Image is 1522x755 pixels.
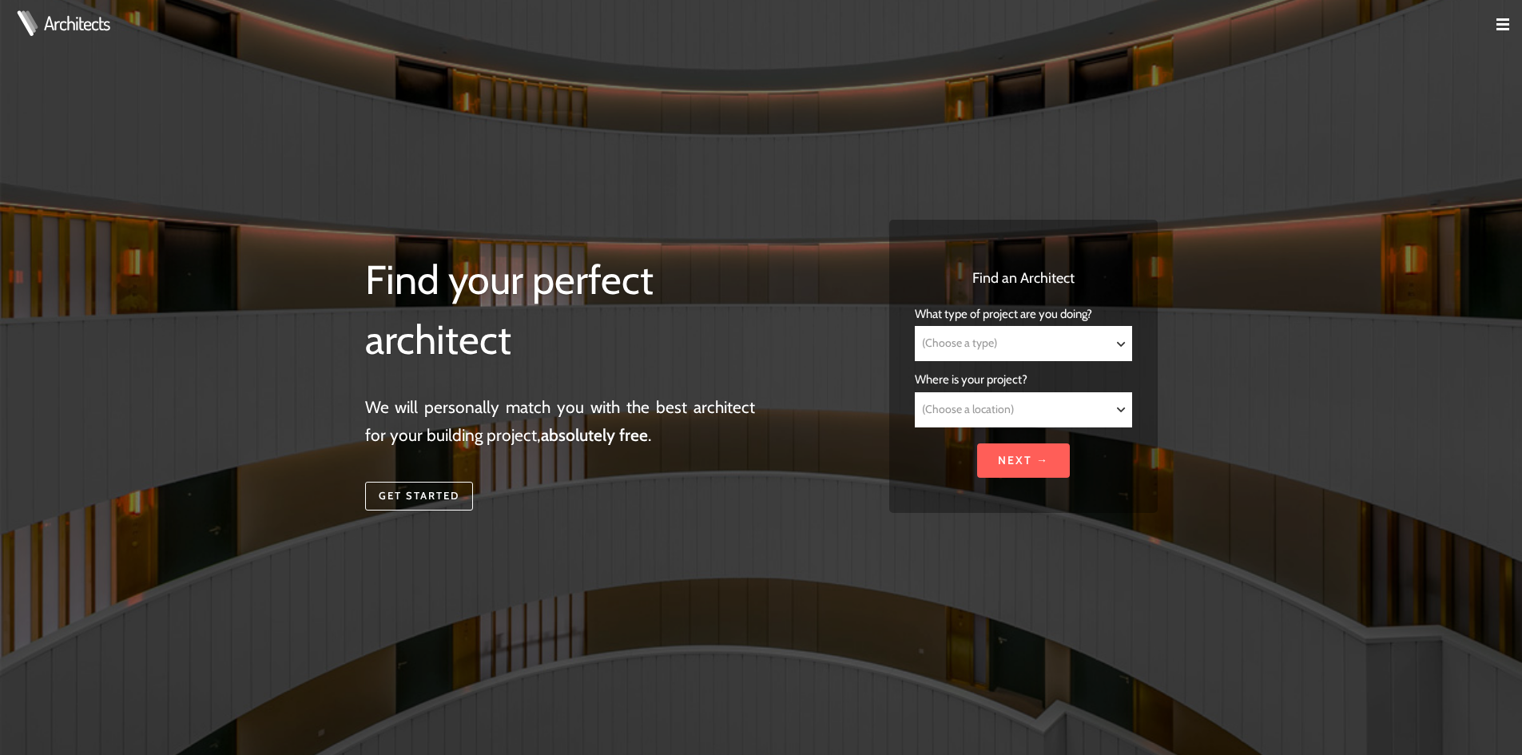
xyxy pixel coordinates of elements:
[365,393,756,450] p: We will personally match you with the best architect for your building project, .
[915,307,1092,321] span: What type of project are you doing?
[44,14,109,33] a: Architects
[365,482,473,511] a: Get started
[915,268,1131,289] h3: Find an Architect
[915,372,1027,387] span: Where is your project?
[541,425,648,445] strong: absolutely free
[365,250,756,371] h1: Find your perfect architect
[13,10,42,36] img: Architects
[977,443,1070,478] input: Next →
